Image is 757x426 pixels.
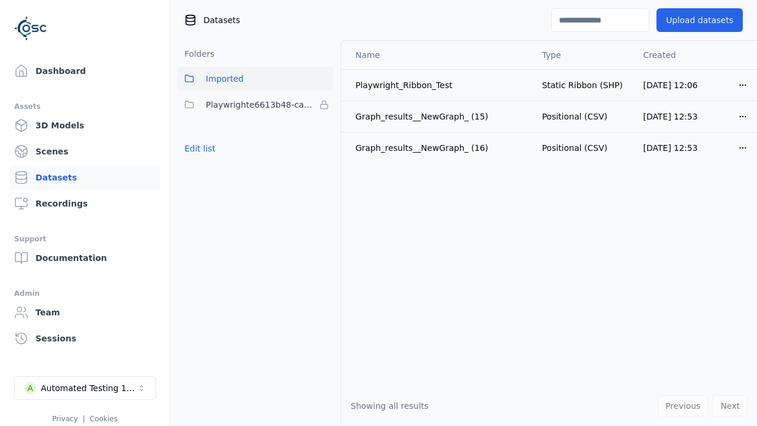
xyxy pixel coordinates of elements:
td: Static Ribbon (SHP) [532,69,633,101]
button: Edit list [177,138,222,159]
div: Assets [14,99,156,114]
div: Graph_results__NewGraph_ (16) [355,142,523,154]
span: Showing all results [351,401,429,411]
div: Admin [14,286,156,301]
button: Imported [177,67,334,91]
span: [DATE] 12:06 [643,80,698,90]
div: A [24,382,36,394]
span: [DATE] 12:53 [643,143,698,153]
span: Datasets [203,14,240,26]
a: Cookies [90,415,118,423]
a: Privacy [52,415,77,423]
div: Playwright_Ribbon_Test [355,79,523,91]
span: Playwrighte6613b48-ca99-48b0-8426-e5f3339f1679 [206,98,315,112]
button: Select a workspace [14,376,156,400]
span: | [83,415,85,423]
a: 3D Models [9,114,160,137]
span: [DATE] 12:53 [643,112,698,121]
span: Imported [206,72,244,86]
a: Recordings [9,192,160,215]
a: Team [9,301,160,324]
th: Created [634,41,729,69]
h3: Folders [177,48,215,60]
a: Scenes [9,140,160,163]
a: Sessions [9,327,160,350]
button: Playwrighte6613b48-ca99-48b0-8426-e5f3339f1679 [177,93,334,117]
td: Positional (CSV) [532,132,633,163]
th: Type [532,41,633,69]
a: Documentation [9,246,160,270]
a: Datasets [9,166,160,189]
div: Graph_results__NewGraph_ (15) [355,111,523,122]
a: Dashboard [9,59,160,83]
div: Automated Testing 1 - Playwright [41,382,137,394]
td: Positional (CSV) [532,101,633,132]
div: Support [14,232,156,246]
img: Logo [14,12,47,45]
button: Upload datasets [656,8,743,32]
th: Name [341,41,532,69]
